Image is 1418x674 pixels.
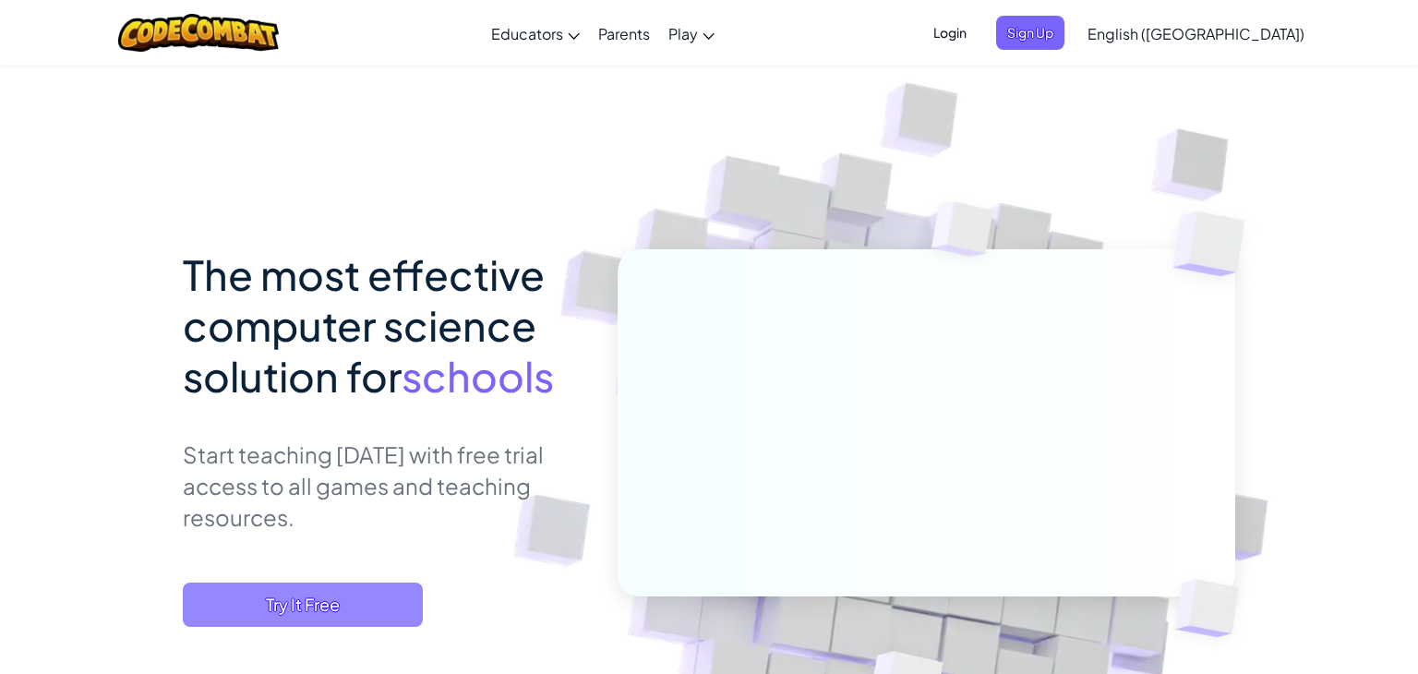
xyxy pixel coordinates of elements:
[183,248,545,402] span: The most effective computer science solution for
[183,583,423,627] button: Try It Free
[118,14,280,52] img: CodeCombat logo
[491,24,563,43] span: Educators
[589,8,659,58] a: Parents
[1088,24,1304,43] span: English ([GEOGRAPHIC_DATA])
[1078,8,1314,58] a: English ([GEOGRAPHIC_DATA])
[897,165,1030,303] img: Overlap cubes
[668,24,698,43] span: Play
[183,439,590,533] p: Start teaching [DATE] with free trial access to all games and teaching resources.
[996,16,1064,50] button: Sign Up
[1136,166,1296,322] img: Overlap cubes
[922,16,978,50] button: Login
[402,350,554,402] span: schools
[659,8,724,58] a: Play
[482,8,589,58] a: Educators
